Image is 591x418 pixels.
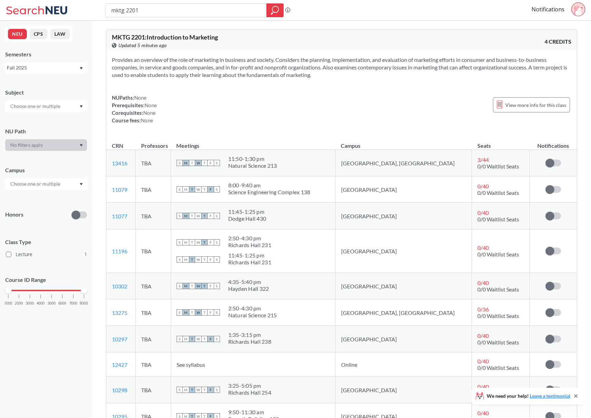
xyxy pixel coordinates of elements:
td: [GEOGRAPHIC_DATA], [GEOGRAPHIC_DATA] [335,150,472,176]
input: Choose one or multiple [7,180,65,188]
span: T [201,239,208,245]
span: F [208,213,214,219]
div: 3:25 - 5:05 pm [228,382,271,389]
span: 0 / 36 [477,306,489,312]
p: Honors [5,211,23,219]
span: 0 / 40 [477,244,489,251]
th: Meetings [171,135,335,150]
a: Notifications [531,5,564,13]
span: W [195,160,201,166]
td: [GEOGRAPHIC_DATA] [335,203,472,229]
td: [GEOGRAPHIC_DATA], [GEOGRAPHIC_DATA] [335,299,472,326]
span: S [214,239,220,245]
span: S [214,283,220,289]
div: 11:45 - 1:25 pm [228,208,266,215]
div: NU Path [5,128,87,135]
div: Natural Science 215 [228,312,277,319]
span: 3 / 44 [477,156,489,163]
td: [GEOGRAPHIC_DATA] [335,326,472,352]
span: W [195,283,201,289]
span: 0 / 40 [477,183,489,189]
span: 2000 [15,301,23,305]
div: Natural Science 213 [228,162,277,169]
div: Fall 2025Dropdown arrow [5,62,87,73]
span: M [183,160,189,166]
a: 12427 [112,361,127,368]
span: T [189,309,195,316]
span: S [214,256,220,263]
span: S [177,160,183,166]
td: TBA [136,326,171,352]
span: 6000 [58,301,66,305]
div: Semesters [5,51,87,58]
div: Subject [5,89,87,96]
div: 1:35 - 3:15 pm [228,331,271,338]
div: Richards Hall 231 [228,242,271,249]
span: S [214,309,220,316]
span: 0/0 Waitlist Seats [477,312,519,319]
a: 13416 [112,160,127,166]
input: Class, professor, course number, "phrase" [110,4,262,16]
td: [GEOGRAPHIC_DATA] [335,377,472,403]
td: [GEOGRAPHIC_DATA] [335,176,472,203]
div: Dodge Hall 430 [228,215,266,222]
label: Lecture [6,250,87,259]
span: 0/0 Waitlist Seats [477,251,519,257]
span: 5000 [48,301,56,305]
span: 4 CREDITS [545,38,571,45]
svg: Dropdown arrow [80,144,83,147]
div: Science Engineering Complex 138 [228,189,310,196]
span: S [177,387,183,393]
span: S [177,213,183,219]
span: M [183,186,189,192]
span: W [195,239,201,245]
span: None [141,117,153,123]
span: 0/0 Waitlist Seats [477,364,519,371]
div: 2:50 - 4:30 pm [228,305,277,312]
span: T [201,336,208,342]
span: 1000 [4,301,12,305]
span: S [177,239,183,245]
span: S [214,160,220,166]
div: CRN [112,142,123,150]
span: M [183,387,189,393]
span: See syllabus [177,361,205,368]
span: W [195,213,201,219]
svg: magnifying glass [271,5,279,15]
span: F [208,160,214,166]
td: [GEOGRAPHIC_DATA] [335,229,472,273]
span: We need your help! [487,394,570,398]
span: F [208,336,214,342]
th: Campus [335,135,472,150]
td: TBA [136,176,171,203]
span: S [214,213,220,219]
span: T [201,213,208,219]
span: M [183,283,189,289]
a: 11079 [112,186,127,193]
span: T [189,239,195,245]
span: M [183,213,189,219]
span: T [189,256,195,263]
span: Updated 5 minutes ago [118,42,167,49]
td: [GEOGRAPHIC_DATA] [335,273,472,299]
svg: Dropdown arrow [80,183,83,186]
button: NEU [8,29,27,39]
a: 10297 [112,336,127,342]
div: NUPaths: Prerequisites: Corequisites: Course fees: [112,94,157,124]
td: TBA [136,229,171,273]
span: S [177,186,183,192]
a: 11196 [112,248,127,254]
button: LAW [50,29,70,39]
span: S [177,256,183,263]
span: View more info for this class [505,101,566,109]
div: 8:00 - 9:40 am [228,182,310,189]
div: Fall 2025 [7,64,79,71]
svg: Dropdown arrow [80,105,83,108]
span: M [183,336,189,342]
span: T [189,186,195,192]
span: 0/0 Waitlist Seats [477,216,519,222]
span: None [134,95,147,101]
input: Choose one or multiple [7,102,65,110]
div: Dropdown arrow [5,178,87,190]
td: TBA [136,352,171,377]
